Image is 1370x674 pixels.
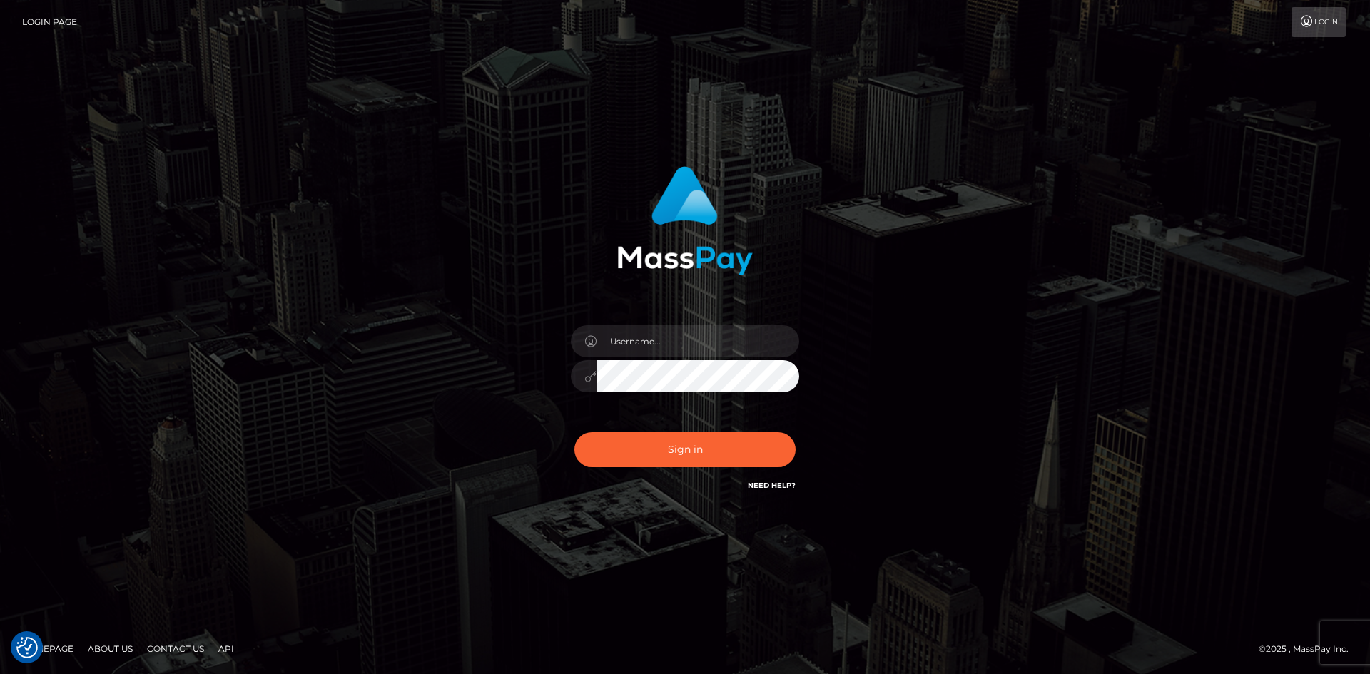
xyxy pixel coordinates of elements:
[213,638,240,660] a: API
[748,481,796,490] a: Need Help?
[82,638,138,660] a: About Us
[574,432,796,467] button: Sign in
[141,638,210,660] a: Contact Us
[1292,7,1346,37] a: Login
[16,637,38,658] img: Revisit consent button
[16,638,79,660] a: Homepage
[22,7,77,37] a: Login Page
[617,166,753,275] img: MassPay Login
[597,325,799,357] input: Username...
[16,637,38,658] button: Consent Preferences
[1259,641,1359,657] div: © 2025 , MassPay Inc.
